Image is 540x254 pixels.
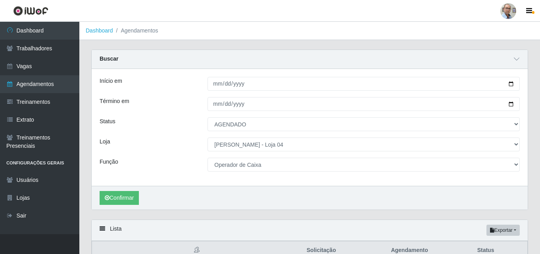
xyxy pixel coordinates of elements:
[100,138,110,146] label: Loja
[486,225,520,236] button: Exportar
[79,22,540,40] nav: breadcrumb
[100,77,122,85] label: Início em
[113,27,158,35] li: Agendamentos
[100,191,139,205] button: Confirmar
[13,6,48,16] img: CoreUI Logo
[208,77,520,91] input: 00/00/0000
[100,158,118,166] label: Função
[100,55,118,62] strong: Buscar
[208,97,520,111] input: 00/00/0000
[92,220,528,241] div: Lista
[86,27,113,34] a: Dashboard
[100,97,129,105] label: Término em
[100,117,115,126] label: Status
